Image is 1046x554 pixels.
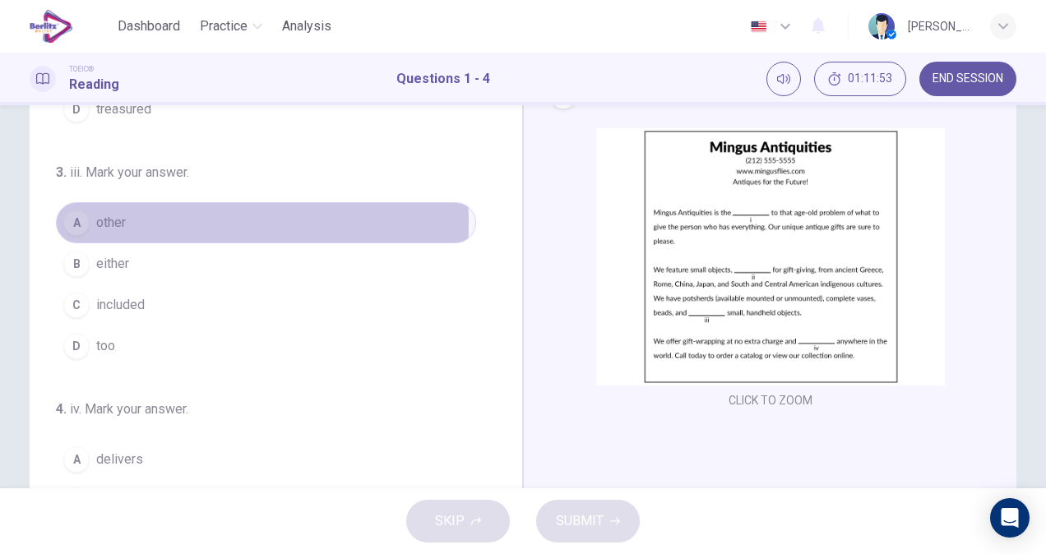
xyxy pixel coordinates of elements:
[96,254,129,274] span: either
[63,96,90,122] div: D
[63,292,90,318] div: C
[56,480,476,521] button: Bdelivery
[70,164,189,180] span: iii. Mark your answer.
[63,210,90,236] div: A
[96,450,143,469] span: delivers
[848,72,892,85] span: 01:11:53
[868,13,895,39] img: Profile picture
[282,16,331,36] span: Analysis
[30,10,111,43] a: EduSynch logo
[56,284,476,325] button: Cincluded
[275,12,338,41] button: Analysis
[63,251,90,277] div: B
[200,16,248,36] span: Practice
[118,16,180,36] span: Dashboard
[814,62,906,96] button: 01:11:53
[396,69,490,89] h1: Questions 1 - 4
[722,389,819,412] button: CLICK TO ZOOM
[990,498,1030,538] div: Open Intercom Messenger
[56,401,67,417] span: 4 .
[96,213,126,233] span: other
[908,16,970,36] div: [PERSON_NAME] [PERSON_NAME] [PERSON_NAME]
[96,295,145,315] span: included
[56,439,476,480] button: Adelivers
[814,62,906,96] div: Hide
[56,325,476,367] button: Dtoo
[96,336,115,356] span: too
[56,89,476,130] button: Dtreasured
[63,446,90,473] div: A
[111,12,187,41] button: Dashboard
[63,333,90,359] div: D
[56,202,476,243] button: Aother
[30,10,73,43] img: EduSynch logo
[193,12,269,41] button: Practice
[919,62,1016,96] button: END SESSION
[96,99,151,119] span: treasured
[596,128,945,385] img: undefined
[56,164,67,180] span: 3 .
[69,63,94,75] span: TOEIC®
[56,243,476,284] button: Beither
[63,487,90,514] div: B
[69,75,119,95] h1: Reading
[933,72,1003,85] span: END SESSION
[766,62,801,96] div: Mute
[748,21,769,33] img: en
[70,401,188,417] span: iv. Mark your answer.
